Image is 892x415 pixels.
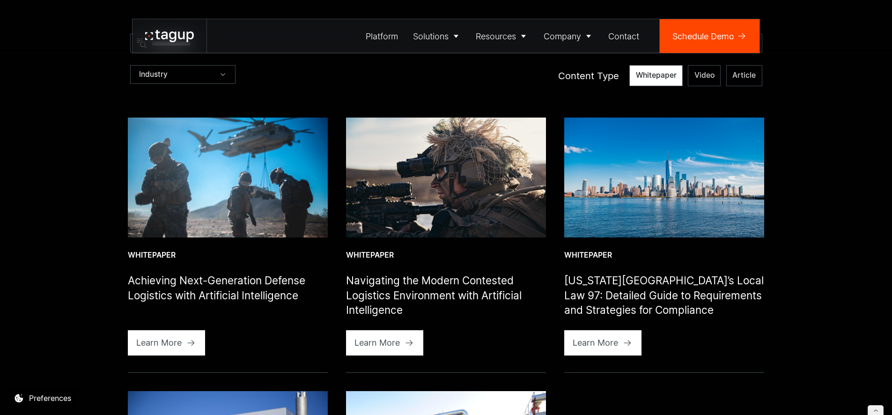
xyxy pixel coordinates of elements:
a: Learn More [128,330,205,356]
h1: Navigating the Modern Contested Logistics Environment with Artificial Intelligence [346,273,546,318]
div: Platform [366,30,398,43]
a: Schedule Demo [660,19,759,53]
form: Resources [130,34,762,86]
a: Contact [601,19,647,53]
img: U.S. Marine Corps photo by Cpl. Aziza Kamuhanda_231002-M-AK118-1086 [346,118,546,237]
div: Preferences [29,393,71,404]
h1: Achieving Next-Generation Defense Logistics with Artificial Intelligence [128,273,328,303]
div: Industry [139,70,168,79]
span: Whitepaper [636,70,677,81]
div: Whitepaper [346,250,546,260]
div: Resources [476,30,516,43]
a: Learn More [564,330,641,356]
div: Learn More [136,336,182,349]
div: Company [544,30,581,43]
span: Video [694,70,715,81]
div: Schedule Demo [672,30,734,43]
a: Solutions [405,19,469,53]
a: Platform [359,19,406,53]
div: Whitepaper [128,250,328,260]
div: Learn More [354,336,400,349]
div: Contact [608,30,639,43]
h1: [US_STATE][GEOGRAPHIC_DATA]’s Local Law 97: Detailed Guide to Requirements and Strategies for Com... [564,273,764,318]
div: Learn More [573,336,618,349]
div: Content Type [558,69,619,82]
div: Solutions [413,30,449,43]
div: Industry [130,65,236,84]
a: Learn More [346,330,423,356]
span: Article [732,70,756,81]
a: Resources [469,19,537,53]
img: landing support specialists insert and extract assets in terrain, photo by Sgt. Conner Robbins [128,118,328,237]
a: Company [536,19,601,53]
div: Whitepaper [564,250,764,260]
